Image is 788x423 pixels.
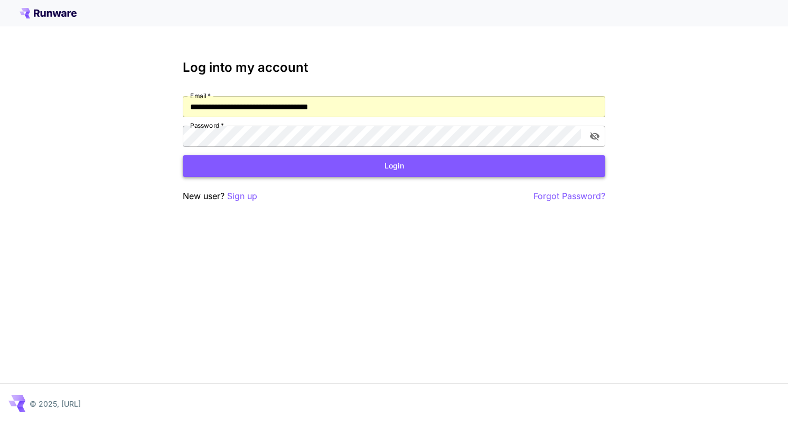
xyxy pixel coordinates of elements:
[183,190,257,203] p: New user?
[190,91,211,100] label: Email
[183,60,605,75] h3: Log into my account
[30,398,81,409] p: © 2025, [URL]
[533,190,605,203] button: Forgot Password?
[183,155,605,177] button: Login
[585,127,604,146] button: toggle password visibility
[190,121,224,130] label: Password
[227,190,257,203] button: Sign up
